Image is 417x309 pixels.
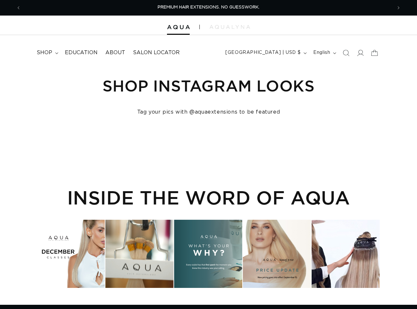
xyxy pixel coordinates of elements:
h1: Shop Instagram Looks [37,76,381,96]
div: Instagram post opens in a popup [243,220,311,288]
summary: Search [339,46,353,60]
h2: INSIDE THE WORD OF AQUA [37,186,381,208]
div: Instagram post opens in a popup [174,220,242,288]
div: Instagram post opens in a popup [105,220,173,288]
a: Education [61,45,101,60]
a: Salon Locator [129,45,184,60]
img: Aqua Hair Extensions [167,25,190,30]
span: About [105,49,125,56]
img: aqualyna.com [209,25,250,29]
h4: Tag your pics with @aquaextensions to be featured [37,109,381,116]
button: Previous announcement [11,2,26,14]
span: [GEOGRAPHIC_DATA] | USD $ [225,49,301,56]
span: PREMIUM HAIR EXTENSIONS. NO GUESSWORK. [158,5,259,9]
button: Next announcement [391,2,406,14]
span: shop [37,49,52,56]
div: Instagram post opens in a popup [37,220,105,288]
summary: shop [33,45,61,60]
div: Instagram post opens in a popup [312,220,380,288]
span: Salon Locator [133,49,180,56]
span: English [313,49,330,56]
button: [GEOGRAPHIC_DATA] | USD $ [221,47,309,59]
a: About [101,45,129,60]
button: English [309,47,339,59]
span: Education [65,49,98,56]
